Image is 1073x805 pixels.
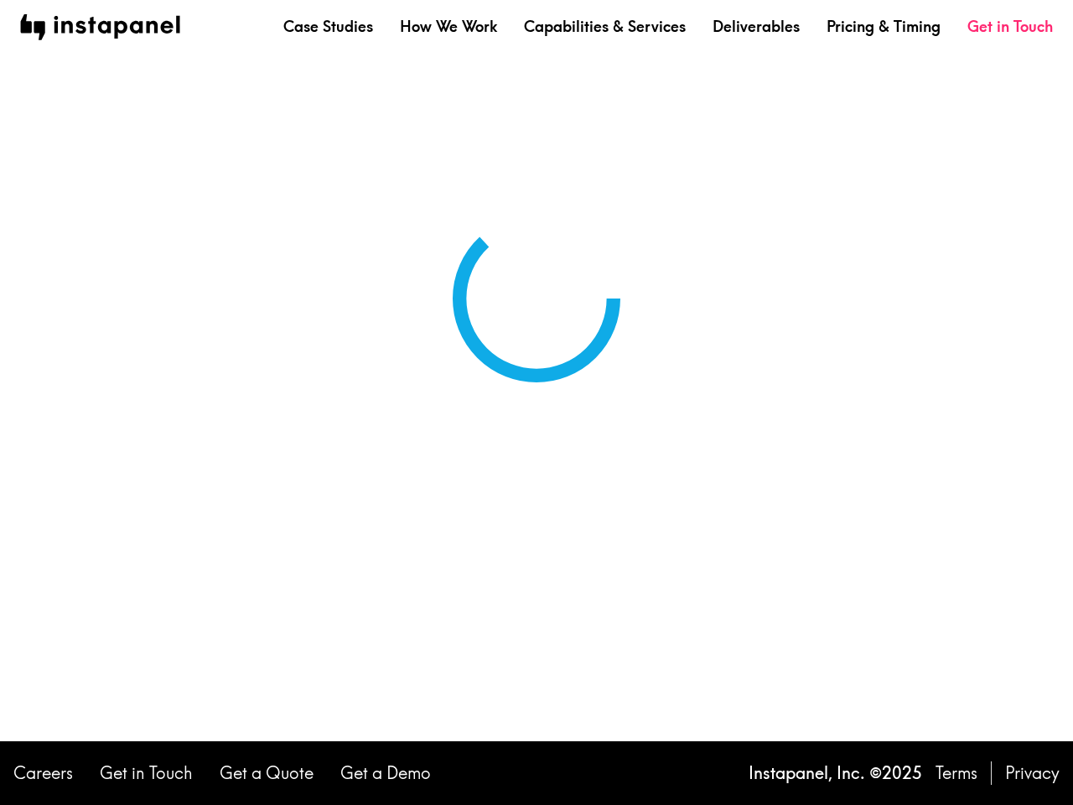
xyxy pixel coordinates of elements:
[13,761,73,785] a: Careers
[749,761,922,785] p: Instapanel, Inc. © 2025
[936,761,977,785] a: Terms
[967,16,1053,37] a: Get in Touch
[283,16,373,37] a: Case Studies
[827,16,941,37] a: Pricing & Timing
[713,16,800,37] a: Deliverables
[1005,761,1060,785] a: Privacy
[220,761,314,785] a: Get a Quote
[100,761,193,785] a: Get in Touch
[524,16,686,37] a: Capabilities & Services
[340,761,431,785] a: Get a Demo
[400,16,497,37] a: How We Work
[20,14,180,40] img: instapanel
